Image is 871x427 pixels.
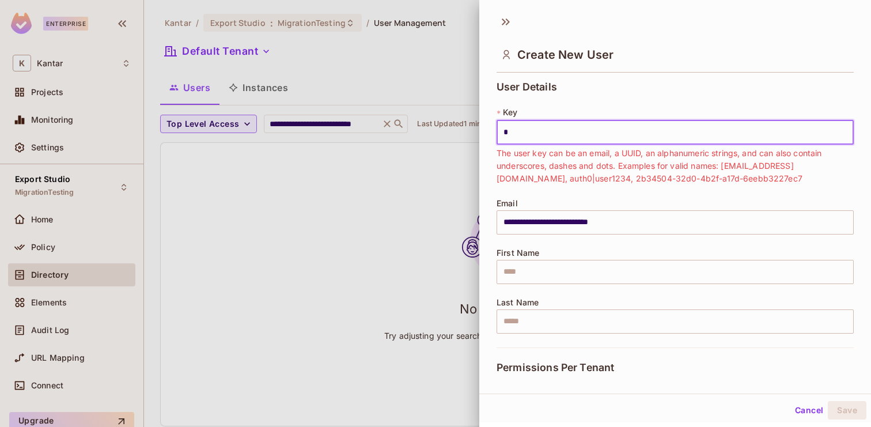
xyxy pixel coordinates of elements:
span: User Details [497,81,557,93]
span: Create New User [517,48,614,62]
span: First Name [497,248,540,258]
span: Last Name [497,298,539,307]
span: Email [497,199,518,208]
button: Save [828,401,866,420]
span: Permissions Per Tenant [497,362,614,373]
span: Key [503,108,517,117]
button: Cancel [790,401,828,420]
span: The user key can be an email, a UUID, an alphanumeric strings, and can also contain underscores, ... [497,147,854,185]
